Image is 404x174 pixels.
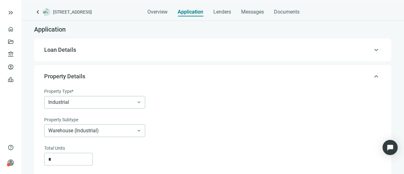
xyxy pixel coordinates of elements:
span: Messages [241,9,264,15]
span: Warehouse (Industrial) [48,125,141,137]
span: Application [178,9,203,15]
span: Application [34,26,66,33]
span: [STREET_ADDRESS] [53,9,92,15]
span: person [8,159,14,166]
span: Overview [147,9,168,15]
span: Loan Details [44,46,76,53]
button: keyboard_double_arrow_right [7,9,15,16]
a: keyboard_arrow_left [34,8,42,16]
span: Property Subtype [44,116,78,123]
span: Property Details [44,73,85,80]
span: Documents [274,9,300,15]
span: Industrial [48,96,141,108]
span: Lenders [213,9,231,15]
img: deal-logo [43,8,50,16]
span: Total Units [44,145,65,152]
div: Open Intercom Messenger [383,140,398,155]
span: help [8,144,14,151]
span: account_balance [8,51,12,57]
span: Property Type* [44,88,74,95]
